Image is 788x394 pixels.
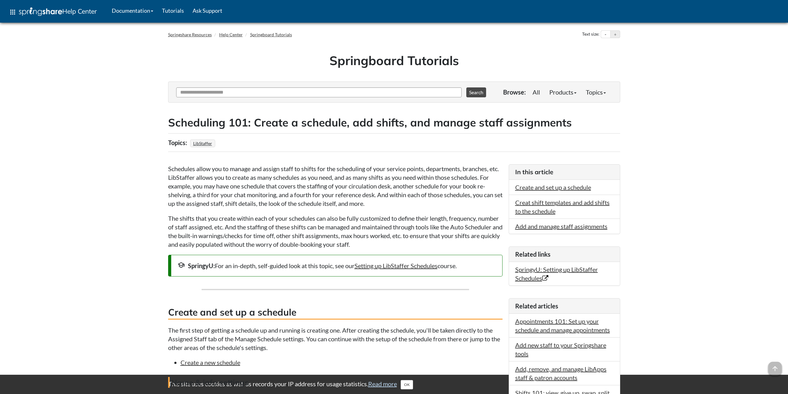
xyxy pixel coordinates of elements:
[9,8,16,16] span: apps
[177,261,185,269] span: school
[168,137,189,148] div: Topics:
[515,199,610,215] a: Creat shift templates and add shifts to the schedule
[515,168,614,176] h3: In this article
[62,7,97,15] span: Help Center
[515,184,591,191] a: Create and set up a schedule
[168,32,212,37] a: Springshare Resources
[768,362,782,370] a: arrow_upward
[515,266,598,282] a: SpringyU: Setting up LibStaffer Schedules
[219,32,243,37] a: Help Center
[515,365,607,381] a: Add, remove, and manage LibApps staff & patron accounts
[515,250,551,258] span: Related links
[528,86,545,98] a: All
[768,362,782,375] span: arrow_upward
[515,317,610,334] a: Appointments 101: Set up your schedule and manage appointments
[581,86,611,98] a: Topics
[168,326,503,352] p: The first step of getting a schedule up and running is creating one. After creating the schedule,...
[515,302,558,310] span: Related articles
[188,262,215,269] strong: SpringyU:
[168,164,503,208] p: Schedules allow you to manage and assign staff to shifts for the scheduling of your service point...
[168,214,503,249] p: The shifts that you create within each of your schedules can also be fully customized to define t...
[581,30,601,38] div: Text size:
[545,86,581,98] a: Products
[107,3,158,18] a: Documentation
[601,31,610,38] button: Decrease text size
[158,3,188,18] a: Tutorials
[515,341,606,357] a: Add new staff to your Springshare tools
[19,7,62,16] img: Springshare
[503,88,526,96] p: Browse:
[168,306,503,320] h3: Create and set up a schedule
[5,3,101,21] a: apps Help Center
[181,359,240,366] a: Create a new schedule
[515,223,607,230] a: Add and manage staff assignments
[177,261,496,270] div: For an in-depth, self-guided look at this topic, see our course.
[611,31,620,38] button: Increase text size
[188,3,227,18] a: Ask Support
[173,52,616,69] h1: Springboard Tutorials
[162,379,626,389] div: This site uses cookies as well as records your IP address for usage statistics.
[168,115,620,130] h2: Scheduling 101: Create a schedule, add shifts, and manage staff assignments
[355,262,438,269] a: Setting up LibStaffer Schedules
[168,377,503,388] h4: Name & info settings
[250,32,292,37] a: Springboard Tutorials
[466,87,486,97] button: Search
[192,139,213,148] a: LibStaffer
